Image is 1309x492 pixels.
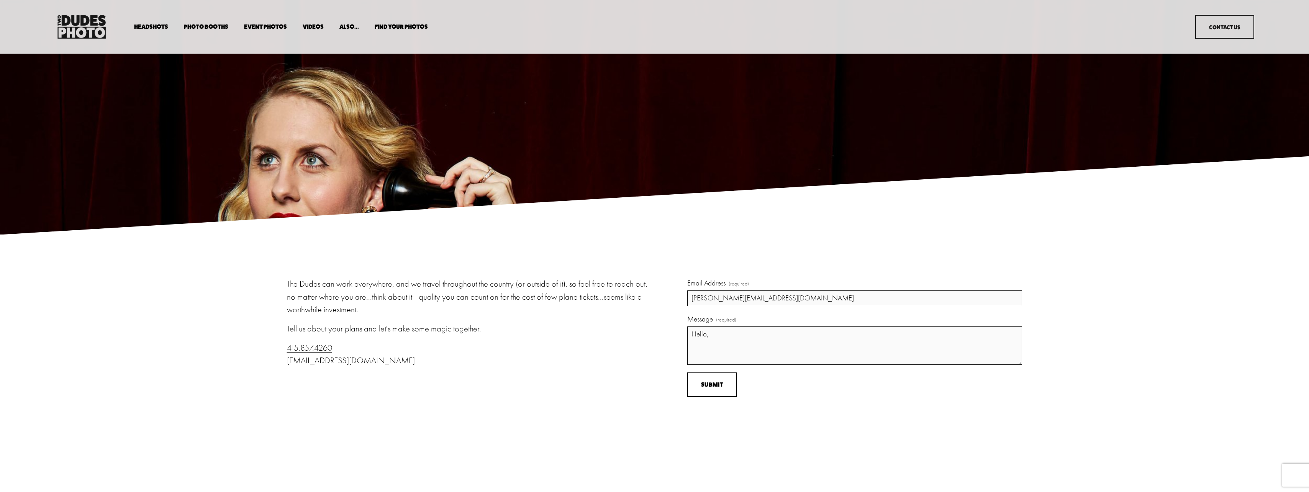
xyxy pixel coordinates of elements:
span: Photo Booths [184,24,228,30]
a: folder dropdown [375,23,428,31]
span: Submit [701,381,723,388]
span: Message [687,314,713,325]
a: Event Photos [244,23,287,31]
span: Email Address [687,278,726,289]
span: (required) [729,280,749,288]
a: Videos [303,23,324,31]
a: 415.857.4260 [287,343,332,353]
span: (required) [716,316,736,324]
textarea: Hello, [687,326,1022,365]
p: Tell us about your plans and let's make some magic together. [287,323,652,336]
a: [EMAIL_ADDRESS][DOMAIN_NAME] [287,356,415,366]
span: Find Your Photos [375,24,428,30]
p: The Dudes can work everywhere, and we travel throughout the country (or outside of it), so feel f... [287,278,652,317]
a: folder dropdown [134,23,168,31]
a: Contact Us [1195,15,1254,39]
span: Headshots [134,24,168,30]
a: folder dropdown [339,23,359,31]
span: Also... [339,24,359,30]
a: folder dropdown [184,23,228,31]
button: SubmitSubmit [687,372,737,397]
img: Two Dudes Photo | Headshots, Portraits &amp; Photo Booths [55,13,108,41]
